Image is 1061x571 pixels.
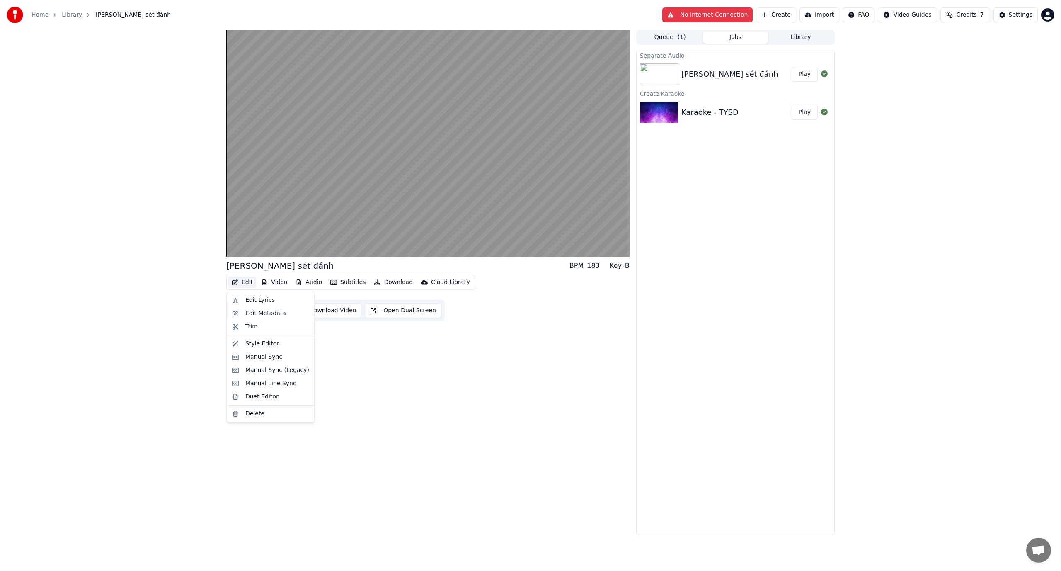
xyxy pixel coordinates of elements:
button: Audio [292,277,325,288]
div: Delete [245,410,264,418]
span: [PERSON_NAME] sét đánh [95,11,171,19]
div: Manual Line Sync [245,379,296,388]
button: No Internet Connection [662,7,753,22]
button: Create [756,7,796,22]
button: Download [371,277,416,288]
div: Style Editor [245,340,279,348]
button: Play [792,105,818,120]
button: Video [258,277,291,288]
div: Create Karaoke [637,88,834,98]
button: Edit [228,277,256,288]
button: Video Guides [878,7,937,22]
button: Library [768,32,833,44]
button: Jobs [703,32,768,44]
div: Trim [245,323,258,331]
div: Edit Lyrics [245,296,275,304]
div: Duet Editor [245,393,279,401]
div: Edit Metadata [245,309,286,318]
span: Credits [956,11,976,19]
a: Library [62,11,82,19]
button: Credits7 [940,7,990,22]
div: 183 [587,261,600,271]
div: Manual Sync [245,353,282,361]
button: Import [799,7,839,22]
button: FAQ [843,7,874,22]
div: Open chat [1026,538,1051,563]
div: Cloud Library [431,278,470,287]
div: Separate Audio [637,50,834,60]
button: Queue [637,32,703,44]
div: Settings [1009,11,1032,19]
div: Karaoke - TYSD [681,107,739,118]
nav: breadcrumb [31,11,171,19]
div: BPM [569,261,584,271]
div: [PERSON_NAME] sét đánh [681,68,778,80]
span: ( 1 ) [678,33,686,41]
img: youka [7,7,23,23]
div: B [625,261,630,271]
span: 7 [980,11,984,19]
button: Subtitles [327,277,369,288]
a: Home [31,11,48,19]
button: Play [792,67,818,82]
div: [PERSON_NAME] sét đánh [226,260,334,272]
button: Settings [993,7,1038,22]
div: Key [610,261,622,271]
button: Download Video [294,303,361,318]
button: Open Dual Screen [365,303,441,318]
div: Manual Sync (Legacy) [245,366,309,374]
